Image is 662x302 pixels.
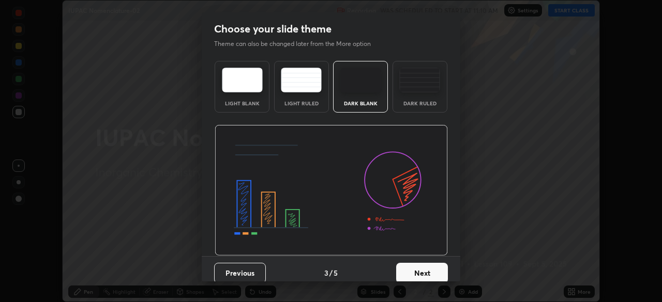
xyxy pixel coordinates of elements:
p: Theme can also be changed later from the More option [214,39,382,49]
h4: 5 [334,267,338,278]
button: Previous [214,263,266,283]
div: Light Ruled [281,101,322,106]
h4: / [329,267,333,278]
div: Dark Blank [340,101,381,106]
img: darkThemeBanner.d06ce4a2.svg [215,125,448,256]
img: lightRuledTheme.5fabf969.svg [281,68,322,92]
div: Light Blank [221,101,263,106]
img: lightTheme.e5ed3b09.svg [222,68,263,92]
img: darkTheme.f0cc69e5.svg [340,68,381,92]
button: Next [396,263,448,283]
h4: 3 [324,267,328,278]
div: Dark Ruled [399,101,441,106]
h2: Choose your slide theme [214,22,332,36]
img: darkRuledTheme.de295e13.svg [399,68,440,92]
